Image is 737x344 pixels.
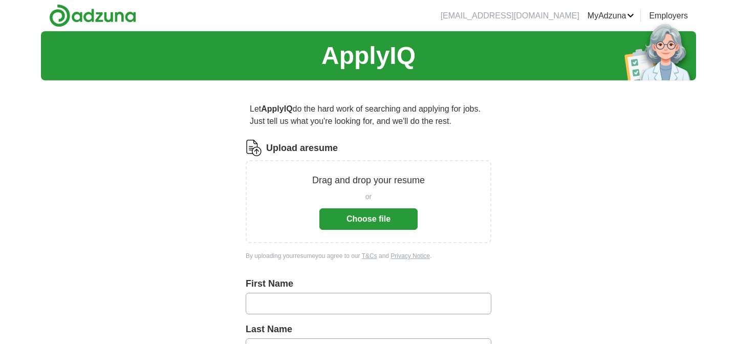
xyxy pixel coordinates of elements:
strong: ApplyIQ [261,104,292,113]
label: Last Name [246,322,491,336]
a: T&Cs [362,252,377,260]
a: Privacy Notice [391,252,430,260]
img: Adzuna logo [49,4,136,27]
div: By uploading your resume you agree to our and . [246,251,491,261]
label: Upload a resume [266,141,338,155]
span: or [365,191,372,202]
a: MyAdzuna [588,10,635,22]
a: Employers [649,10,688,22]
button: Choose file [319,208,418,230]
h1: ApplyIQ [321,37,416,74]
li: [EMAIL_ADDRESS][DOMAIN_NAME] [441,10,579,22]
img: CV Icon [246,140,262,156]
label: First Name [246,277,491,291]
p: Let do the hard work of searching and applying for jobs. Just tell us what you're looking for, an... [246,99,491,132]
p: Drag and drop your resume [312,174,425,187]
